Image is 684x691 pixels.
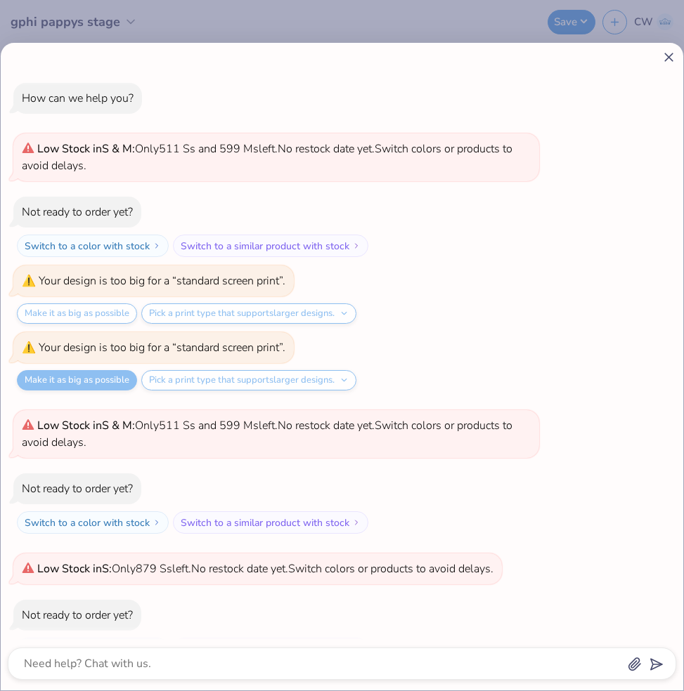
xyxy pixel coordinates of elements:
[22,91,134,106] div: How can we help you?
[173,638,368,660] button: Switch to a similar product with stock
[352,518,361,527] img: Switch to a similar product with stock
[22,418,512,450] span: Only 511 Ss and 599 Ms left. Switch colors or products to avoid delays.
[39,340,285,355] div: Your design is too big for a “standard screen print”.
[22,141,512,173] span: Only 511 Ss and 599 Ms left. Switch colors or products to avoid delays.
[37,418,135,433] strong: Low Stock in S & M :
[153,242,161,250] img: Switch to a color with stock
[17,235,169,257] button: Switch to a color with stock
[278,418,375,433] span: No restock date yet.
[22,204,133,220] div: Not ready to order yet?
[37,561,112,577] strong: Low Stock in S :
[352,242,361,250] img: Switch to a similar product with stock
[17,511,169,534] button: Switch to a color with stock
[173,511,368,534] button: Switch to a similar product with stock
[39,273,285,289] div: Your design is too big for a “standard screen print”.
[173,235,368,257] button: Switch to a similar product with stock
[22,481,133,496] div: Not ready to order yet?
[22,607,133,623] div: Not ready to order yet?
[278,141,375,157] span: No restock date yet.
[153,518,161,527] img: Switch to a color with stock
[37,141,135,157] strong: Low Stock in S & M :
[17,638,169,660] button: Switch to a color with stock
[191,561,288,577] span: No restock date yet.
[22,561,493,577] span: Only 879 Ss left. Switch colors or products to avoid delays.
